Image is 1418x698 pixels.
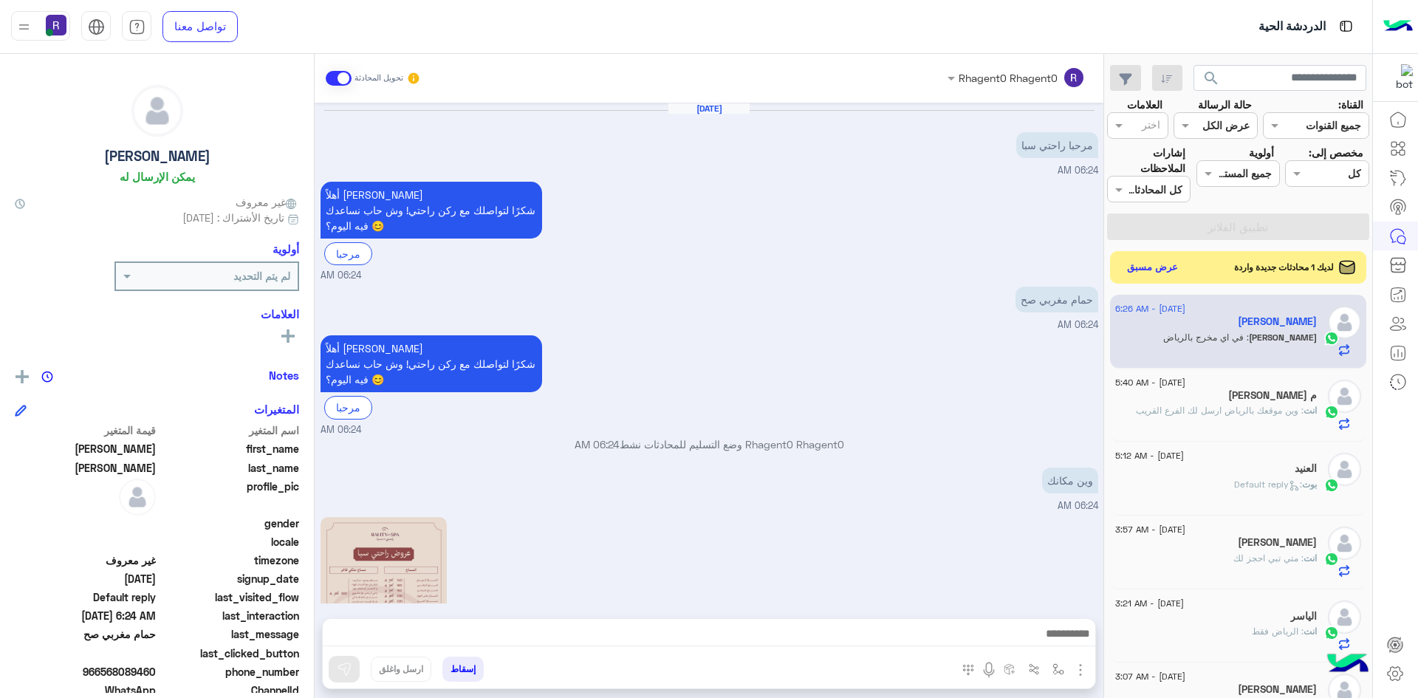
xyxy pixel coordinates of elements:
label: العلامات [1127,97,1162,112]
img: hulul-logo.png [1322,639,1374,691]
span: حمام مغربي صح [15,626,156,642]
img: 322853014244696 [1386,64,1413,91]
img: WhatsApp [1324,405,1339,420]
span: 966568089460 [15,664,156,680]
span: 2025-08-19T03:24:30.393Z [15,571,156,586]
h5: م علينا خلااف [1228,389,1317,402]
span: last_visited_flow [159,589,300,605]
div: مرحبا [324,396,372,419]
h6: المتغيرات [254,403,299,416]
img: 2KfZhNmF2LPYp9isLmpwZw%3D%3D.jpg [321,517,448,697]
button: ارسل واغلق [371,657,431,682]
img: send message [337,662,352,677]
span: signup_date [159,571,300,586]
span: : Default reply [1234,479,1302,490]
span: 06:24 AM [1058,319,1098,330]
label: أولوية [1249,145,1274,160]
img: notes [41,371,53,383]
span: 2 [15,682,156,698]
img: Trigger scenario [1028,663,1040,675]
span: 06:24 AM [1058,165,1098,176]
button: create order [998,657,1022,681]
img: WhatsApp [1324,552,1339,567]
span: profile_pic [159,479,300,513]
span: [DATE] - 5:12 AM [1115,449,1184,462]
span: gender [159,516,300,531]
span: first_name [159,441,300,456]
p: Rhagent0 Rhagent0 وضع التسليم للمحادثات نشط [321,437,1098,452]
h6: Notes [269,369,299,382]
span: 06:24 AM [321,423,361,437]
span: عبدالله [15,441,156,456]
h5: [PERSON_NAME] [104,148,210,165]
img: WhatsApp [1324,331,1339,346]
img: defaultAdmin.png [1328,601,1361,634]
img: tab [129,18,145,35]
span: last_name [159,460,300,476]
span: في اي مخرج بالرياض [1163,332,1249,343]
p: 19/8/2025, 6:24 AM [1042,468,1098,493]
span: متي تبي احجز لك [1233,552,1304,564]
span: 06:24 AM [1058,500,1098,511]
small: تحويل المحادثة [354,72,403,84]
span: 2025-08-19T03:24:37.631Z [15,608,156,623]
label: القناة: [1338,97,1363,112]
img: defaultAdmin.png [1328,527,1361,560]
span: [DATE] - 3:21 AM [1115,597,1184,610]
button: select flow [1047,657,1071,681]
img: WhatsApp [1324,478,1339,493]
h6: يمكن الإرسال له [120,170,195,183]
span: last_interaction [159,608,300,623]
h5: الياسر [1290,610,1317,623]
img: tab [88,18,105,35]
span: null [15,646,156,661]
span: 06:24 AM [575,438,620,451]
span: قيمة المتغير [15,422,156,438]
span: [DATE] - 3:07 AM [1115,670,1185,683]
h6: العلامات [15,307,299,321]
span: الرياض فقط [1252,626,1304,637]
img: defaultAdmin.png [119,479,156,516]
h5: Ahmed Hashim [1238,536,1317,549]
h6: أولوية [273,242,299,256]
button: Trigger scenario [1022,657,1047,681]
span: لديك 1 محادثات جديدة واردة [1234,261,1334,274]
span: اسم المتغير [159,422,300,438]
button: إسقاط [442,657,484,682]
img: profile [15,18,33,36]
img: WhatsApp [1324,626,1339,640]
label: مخصص إلى: [1309,145,1363,160]
span: غير معروف [236,194,299,210]
span: [DATE] - 5:40 AM [1115,376,1185,389]
button: تطبيق الفلاتر [1107,213,1369,240]
span: 06:24 AM [321,269,361,283]
p: 19/8/2025, 6:24 AM [1016,132,1098,158]
button: عرض مسبق [1121,257,1185,278]
div: مرحبا [324,242,372,265]
span: last_clicked_button [159,646,300,661]
span: انت [1304,626,1317,637]
span: locale [159,534,300,550]
span: null [15,516,156,531]
img: defaultAdmin.png [132,86,182,136]
p: الدردشة الحية [1258,17,1326,37]
div: اختر [1142,117,1162,136]
span: [PERSON_NAME] [1249,332,1317,343]
img: send voice note [980,661,998,679]
span: Default reply [15,589,156,605]
span: null [15,534,156,550]
span: قايد عبادي [15,460,156,476]
img: Logo [1383,11,1413,42]
span: انت [1304,405,1317,416]
img: defaultAdmin.png [1328,453,1361,486]
span: وين موقعك بالرياض ارسل لك الفرع القريب [1136,405,1304,416]
img: tab [1337,17,1355,35]
label: حالة الرسالة [1198,97,1252,112]
img: create order [1004,663,1015,675]
span: timezone [159,552,300,568]
span: [DATE] - 6:26 AM [1115,302,1185,315]
span: تاريخ الأشتراك : [DATE] [182,210,284,225]
p: 19/8/2025, 6:24 AM [321,182,542,239]
span: بوت [1302,479,1317,490]
img: send attachment [1072,661,1089,679]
